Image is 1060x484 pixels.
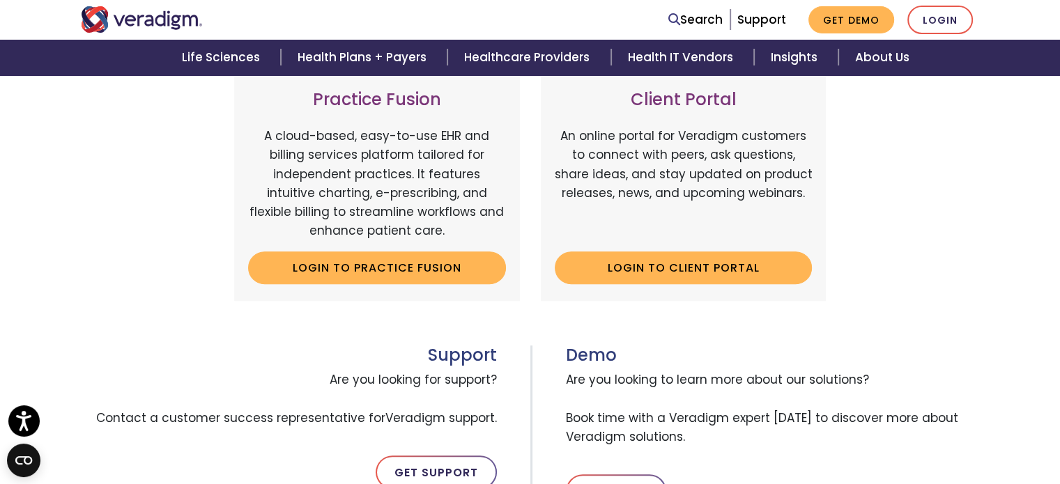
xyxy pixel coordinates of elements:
p: An online portal for Veradigm customers to connect with peers, ask questions, share ideas, and st... [555,127,813,240]
h3: Support [81,345,497,366]
a: Get Demo [808,6,894,33]
img: Veradigm logo [81,6,203,33]
a: Login to Practice Fusion [248,251,506,283]
a: Support [737,11,786,28]
h3: Client Portal [555,90,813,110]
a: Insights [754,40,838,75]
a: Login to Client Portal [555,251,813,283]
button: Open CMP widget [7,444,40,477]
a: Healthcare Providers [447,40,610,75]
a: Health IT Vendors [611,40,754,75]
p: A cloud-based, easy-to-use EHR and billing services platform tailored for independent practices. ... [248,127,506,240]
a: Login [907,6,973,34]
span: Veradigm support. [385,409,497,426]
a: About Us [838,40,926,75]
a: Search [668,10,723,29]
a: Life Sciences [165,40,281,75]
span: Are you looking for support? Contact a customer success representative for [81,365,497,433]
a: Health Plans + Payers [281,40,447,75]
h3: Demo [566,345,980,366]
span: Are you looking to learn more about our solutions? Book time with a Veradigm expert [DATE] to dis... [566,365,980,452]
iframe: Drift Chat Widget [793,384,1043,467]
h3: Practice Fusion [248,90,506,110]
